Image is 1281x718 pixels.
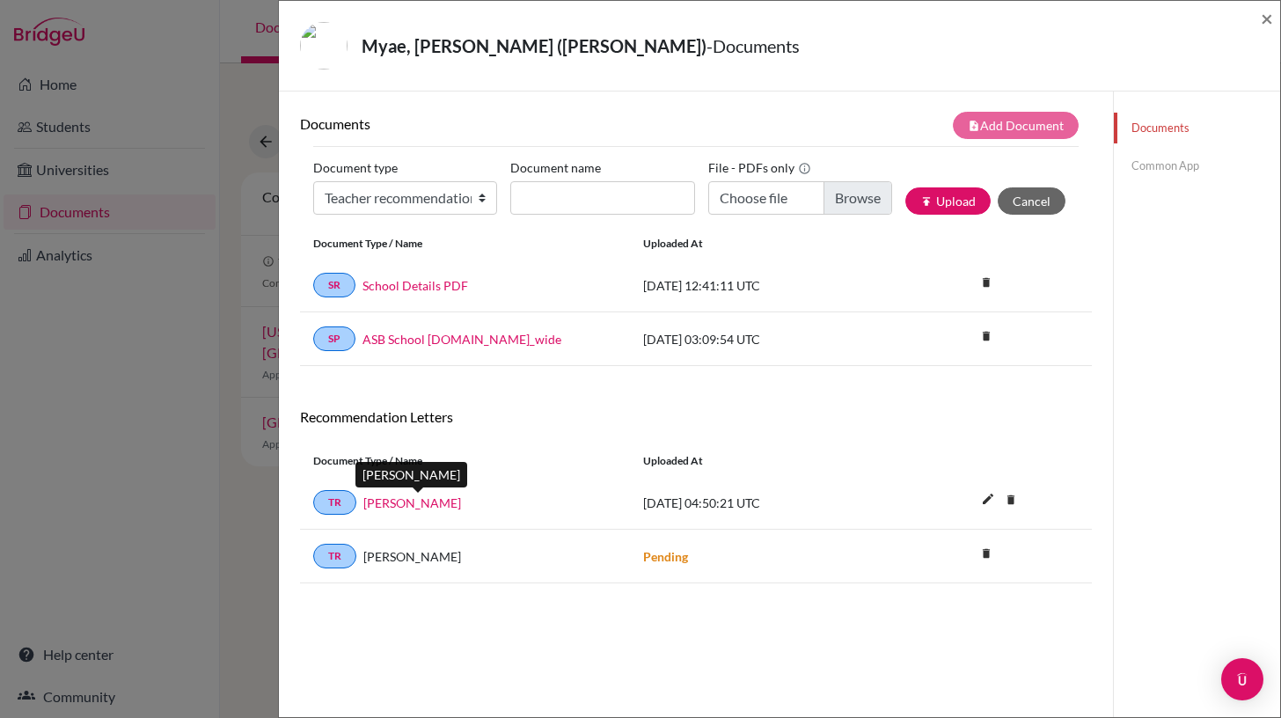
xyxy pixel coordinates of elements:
[630,236,894,252] div: Uploaded at
[313,326,355,351] a: SP
[973,323,999,349] i: delete
[953,112,1079,139] button: note_addAdd Document
[708,154,811,181] label: File - PDFs only
[1114,150,1280,181] a: Common App
[920,195,933,208] i: publish
[300,115,696,132] h6: Documents
[998,487,1024,513] i: delete
[706,35,800,56] span: - Documents
[1221,658,1263,700] div: Open Intercom Messenger
[630,330,894,348] div: [DATE] 03:09:54 UTC
[313,273,355,297] a: SR
[968,120,980,132] i: note_add
[1114,113,1280,143] a: Documents
[510,154,601,181] label: Document name
[313,544,356,568] a: TR
[973,487,1003,514] button: edit
[300,236,630,252] div: Document Type / Name
[973,543,999,567] a: delete
[363,547,461,566] span: [PERSON_NAME]
[300,453,630,469] div: Document Type / Name
[974,485,1002,513] i: edit
[643,495,760,510] span: [DATE] 04:50:21 UTC
[363,494,461,512] a: [PERSON_NAME]
[362,276,468,295] a: School Details PDF
[313,490,356,515] a: TR
[630,453,894,469] div: Uploaded at
[362,35,706,56] strong: Myae, [PERSON_NAME] ([PERSON_NAME])
[905,187,991,215] button: publishUpload
[1261,5,1273,31] span: ×
[998,489,1024,513] a: delete
[973,269,999,296] i: delete
[1261,8,1273,29] button: Close
[355,462,467,487] div: [PERSON_NAME]
[998,187,1065,215] button: Cancel
[973,326,999,349] a: delete
[362,330,561,348] a: ASB School [DOMAIN_NAME]_wide
[313,154,398,181] label: Document type
[643,549,688,564] strong: Pending
[300,408,1092,425] h6: Recommendation Letters
[973,540,999,567] i: delete
[973,272,999,296] a: delete
[630,276,894,295] div: [DATE] 12:41:11 UTC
